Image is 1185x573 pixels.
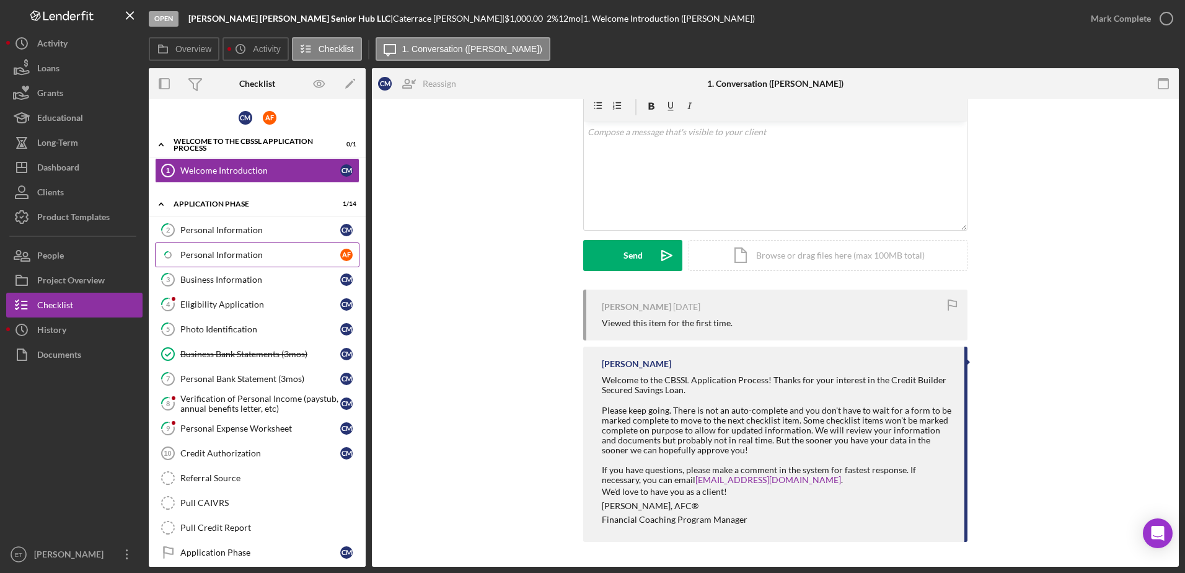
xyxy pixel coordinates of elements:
[319,44,354,54] label: Checklist
[6,293,143,318] button: Checklist
[37,56,59,84] div: Loans
[155,441,359,466] a: 10Credit AuthorizationCM
[602,318,733,328] div: Viewed this item for the first time.
[673,302,700,312] time: 2025-08-12 01:03
[340,422,353,435] div: C M
[6,81,143,105] button: Grants
[340,546,353,559] div: C M
[31,542,112,570] div: [PERSON_NAME]
[6,205,143,229] button: Product Templates
[1078,6,1179,31] button: Mark Complete
[334,200,356,208] div: 1 / 14
[37,105,83,133] div: Educational
[340,298,353,311] div: C M
[623,240,643,271] div: Send
[180,394,340,414] div: Verification of Personal Income (paystub, annual benefits letter, etc)
[37,293,73,321] div: Checklist
[155,416,359,441] a: 9Personal Expense WorksheetCM
[340,348,353,360] div: C M
[166,226,170,234] tspan: 2
[334,141,356,148] div: 0 / 1
[180,448,340,458] div: Credit Authorization
[372,71,469,96] button: CMReassign
[37,342,81,370] div: Documents
[155,366,359,391] a: 7Personal Bank Statement (3mos)CM
[292,37,362,61] button: Checklist
[155,317,359,342] a: 5Photo IdentificationCM
[37,81,63,109] div: Grants
[602,465,952,485] div: If you have questions, please make a comment in the system for fastest response. If necessary, yo...
[340,273,353,286] div: C M
[239,79,275,89] div: Checklist
[37,205,110,233] div: Product Templates
[155,540,359,565] a: Application PhaseCM
[253,44,280,54] label: Activity
[504,14,547,24] div: $1,000.00
[164,450,171,457] tspan: 10
[155,491,359,515] a: Pull CAIVRS
[340,224,353,236] div: C M
[695,474,841,485] a: [EMAIL_ADDRESS][DOMAIN_NAME]
[166,325,170,333] tspan: 5
[180,225,340,235] div: Personal Information
[166,424,170,432] tspan: 9
[180,523,359,533] div: Pull Credit Report
[340,447,353,460] div: C M
[37,318,66,345] div: History
[423,71,456,96] div: Reassign
[155,242,359,267] a: Personal InformationAF
[1091,6,1151,31] div: Mark Complete
[1143,518,1173,548] div: Open Intercom Messenger
[6,243,143,268] button: People
[340,164,353,177] div: C M
[37,130,78,158] div: Long-Term
[602,359,671,369] div: [PERSON_NAME]
[180,374,340,384] div: Personal Bank Statement (3mos)
[15,551,22,558] text: ET
[6,542,143,567] button: ET[PERSON_NAME]
[155,267,359,292] a: 3Business InformationCM
[175,44,211,54] label: Overview
[180,473,359,483] div: Referral Source
[155,218,359,242] a: 2Personal InformationCM
[378,77,392,91] div: C M
[155,391,359,416] a: 8Verification of Personal Income (paystub, annual benefits letter, etc)CM
[180,548,340,557] div: Application Phase
[174,200,325,208] div: Application Phase
[37,155,79,183] div: Dashboard
[166,399,170,407] tspan: 8
[707,79,844,89] div: 1. Conversation ([PERSON_NAME])
[155,515,359,540] a: Pull Credit Report
[188,14,393,24] div: |
[581,14,755,24] div: | 1. Welcome Introduction ([PERSON_NAME])
[602,513,952,526] p: Financial Coaching Program Manager
[6,130,143,155] button: Long-Term
[149,37,219,61] button: Overview
[547,14,558,24] div: 2 %
[6,318,143,342] button: History
[37,268,105,296] div: Project Overview
[393,14,504,24] div: Caterrace [PERSON_NAME] |
[180,349,340,359] div: Business Bank Statements (3mos)
[155,342,359,366] a: Business Bank Statements (3mos)CM
[602,302,671,312] div: [PERSON_NAME]
[37,31,68,59] div: Activity
[340,249,353,261] div: A F
[155,158,359,183] a: 1Welcome IntroductionCM
[6,105,143,130] button: Educational
[180,250,340,260] div: Personal Information
[6,268,143,293] button: Project Overview
[37,180,64,208] div: Clients
[180,324,340,334] div: Photo Identification
[6,180,143,205] a: Clients
[340,398,353,410] div: C M
[6,155,143,180] button: Dashboard
[166,375,170,383] tspan: 7
[583,240,682,271] button: Send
